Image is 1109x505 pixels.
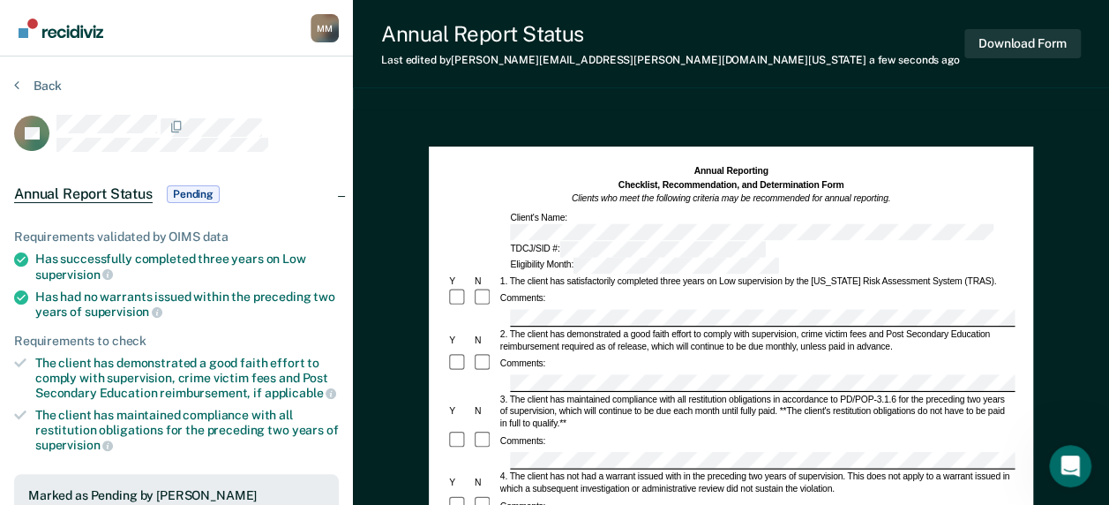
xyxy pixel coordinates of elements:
div: M M [311,14,339,42]
div: Comments: [498,358,547,370]
div: Eligibility Month: [508,258,781,275]
span: Annual Report Status [14,185,153,203]
div: Comments: [498,435,547,448]
em: Clients who meet the following criteria may be recommended for annual reporting. [571,193,889,204]
div: 3. The client has maintained compliance with all restitution obligations in accordance to PD/POP-... [498,393,1015,430]
span: supervision [35,438,113,452]
iframe: Intercom live chat [1049,445,1091,487]
span: Pending [167,185,220,203]
strong: Checklist, Recommendation, and Determination Form [618,180,843,191]
button: Profile dropdown button [311,14,339,42]
div: Has had no warrants issued within the preceding two years of [35,290,339,320]
div: 1. The client has satisfactorily completed three years on Low supervision by the [US_STATE] Risk ... [498,275,1015,287]
div: Y [446,334,472,346]
div: Annual Report Status [381,21,960,47]
div: 2. The client has demonstrated a good faith effort to comply with supervision, crime victim fees ... [498,328,1015,352]
div: Has successfully completed three years on Low [35,252,339,282]
div: Requirements to check [14,334,339,349]
span: supervision [85,305,162,319]
div: Comments: [498,292,547,305]
img: Recidiviz [19,19,103,38]
div: The client has demonstrated a good faith effort to comply with supervision, crime victim fees and... [35,356,339,401]
strong: Annual Reporting [693,166,768,177]
div: The client has maintained compliance with all restitution obligations for the preceding two years of [35,408,339,453]
button: Back [14,78,62,94]
div: Last edited by [PERSON_NAME][EMAIL_ADDRESS][PERSON_NAME][DOMAIN_NAME][US_STATE] [381,54,960,66]
div: Y [446,477,472,489]
div: 4. The client has not had a warrant issued with in the preceding two years of supervision. This d... [498,471,1015,495]
span: supervision [35,268,113,282]
button: Download Form [964,29,1081,58]
div: Y [446,405,472,418]
div: TDCJ/SID #: [508,241,768,258]
span: applicable [265,386,336,400]
div: N [472,334,498,346]
span: a few seconds ago [869,54,960,66]
div: N [472,275,498,287]
div: Requirements validated by OIMS data [14,230,339,245]
div: N [472,405,498,418]
div: Client's Name: [508,211,1015,239]
div: N [472,477,498,489]
div: Y [446,275,472,287]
